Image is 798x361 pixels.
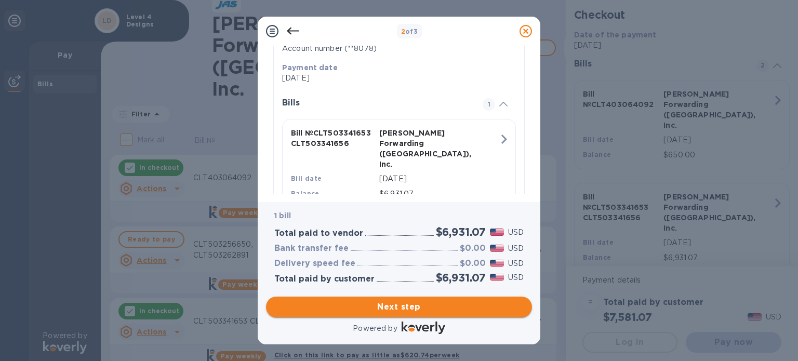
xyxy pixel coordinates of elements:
h2: $6,931.07 [436,271,486,284]
p: [DATE] [282,73,508,84]
b: Bill date [291,175,322,182]
p: USD [508,258,524,269]
p: Powered by [353,323,397,334]
b: 1 bill [274,211,291,220]
img: USD [490,260,504,267]
p: [PERSON_NAME] Forwarding ([GEOGRAPHIC_DATA]), Inc. [379,128,463,169]
h2: $6,931.07 [436,225,486,238]
b: of 3 [401,28,418,35]
img: Logo [402,322,445,334]
div: Account number (**8078) [282,43,508,54]
button: Bill №CLT503341653 CLT503341656[PERSON_NAME] Forwarding ([GEOGRAPHIC_DATA]), Inc.Bill date[DATE]B... [282,119,516,208]
p: USD [508,272,524,283]
p: Bill № CLT503341653 CLT503341656 [291,128,375,149]
p: USD [508,243,524,254]
span: Next step [274,301,524,313]
img: USD [490,229,504,236]
b: Balance [291,190,320,197]
p: USD [508,227,524,238]
button: Next step [266,297,532,317]
h3: $0.00 [460,244,486,253]
h3: Bank transfer fee [274,244,349,253]
span: 1 [483,98,495,111]
h3: Bills [282,98,470,108]
b: Payment date [282,63,338,72]
h3: Delivery speed fee [274,259,355,269]
p: $6,931.07 [379,189,499,199]
h3: Total paid by customer [274,274,375,284]
p: [DATE] [379,173,499,184]
h3: $0.00 [460,259,486,269]
img: USD [490,245,504,252]
span: 2 [401,28,405,35]
h3: Total paid to vendor [274,229,363,238]
img: USD [490,274,504,281]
